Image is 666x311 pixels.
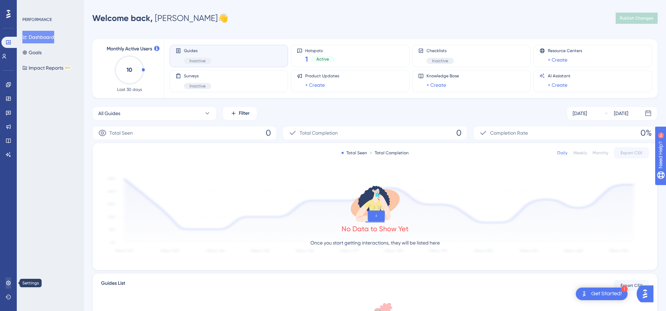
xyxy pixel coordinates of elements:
[117,87,142,92] span: Last 30 days
[490,129,528,137] span: Completion Rate
[65,66,71,70] div: BETA
[548,73,571,79] span: AI Assistant
[621,286,628,292] div: 1
[92,13,228,24] div: [PERSON_NAME] 👋
[342,224,409,234] div: No Data to Show Yet
[109,129,133,137] span: Total Seen
[576,288,628,300] div: Open Get Started! checklist, remaining modules: 1
[222,106,257,120] button: Filter
[239,109,250,118] span: Filter
[189,58,206,64] span: Inactive
[300,129,338,137] span: Total Completion
[548,56,567,64] a: + Create
[620,15,653,21] span: Publish Changes
[305,54,308,64] span: 1
[616,13,658,24] button: Publish Changes
[92,13,153,23] span: Welcome back,
[107,45,152,53] span: Monthly Active Users
[432,58,448,64] span: Inactive
[427,81,446,89] a: + Create
[101,279,125,292] span: Guides List
[621,283,643,288] span: Export CSV
[316,56,329,62] span: Active
[621,150,643,156] span: Export CSV
[637,283,658,304] iframe: UserGuiding AI Assistant Launcher
[266,127,271,139] span: 0
[310,239,440,247] p: Once you start getting interactions, they will be listed here
[305,81,325,89] a: + Create
[92,106,217,120] button: All Guides
[557,150,567,156] div: Daily
[614,147,649,158] button: Export CSV
[98,109,120,118] span: All Guides
[614,109,628,118] div: [DATE]
[548,81,567,89] a: + Create
[548,48,582,54] span: Resource Centers
[370,150,409,156] div: Total Completion
[591,290,622,298] div: Get Started!
[184,73,211,79] span: Surveys
[22,46,42,59] button: Goals
[16,2,44,10] span: Need Help?
[184,48,211,54] span: Guides
[593,150,608,156] div: Monthly
[456,127,461,139] span: 0
[305,48,335,53] span: Hotspots
[573,150,587,156] div: Weekly
[22,31,54,43] button: Dashboard
[427,73,459,79] span: Knowledge Base
[48,3,52,9] div: 9+
[189,83,206,89] span: Inactive
[22,17,52,22] div: PERFORMANCE
[580,290,588,298] img: launcher-image-alternative-text
[305,73,339,79] span: Product Updates
[127,66,132,73] text: 10
[614,280,649,291] button: Export CSV
[342,150,367,156] div: Total Seen
[22,62,71,74] button: Impact ReportsBETA
[640,127,652,139] span: 0%
[573,109,587,118] div: [DATE]
[427,48,454,54] span: Checklists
